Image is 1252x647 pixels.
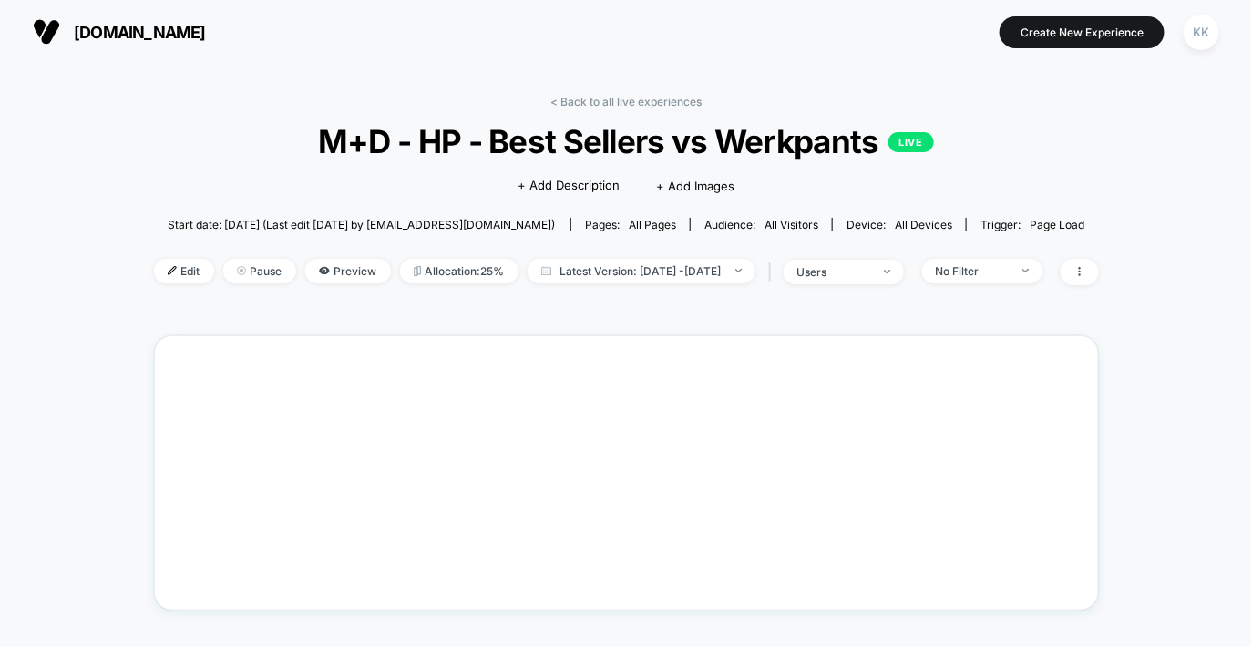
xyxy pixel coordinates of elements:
[237,266,246,275] img: end
[200,122,1051,160] span: M+D - HP - Best Sellers vs Werkpants
[832,218,966,231] span: Device:
[33,18,60,46] img: Visually logo
[528,259,755,283] span: Latest Version: [DATE] - [DATE]
[797,265,870,279] div: users
[656,179,734,193] span: + Add Images
[884,270,890,273] img: end
[168,218,555,231] span: Start date: [DATE] (Last edit [DATE] by [EMAIL_ADDRESS][DOMAIN_NAME])
[541,266,551,275] img: calendar
[305,259,391,283] span: Preview
[550,95,702,108] a: < Back to all live experiences
[765,218,818,231] span: All Visitors
[629,218,676,231] span: all pages
[154,259,214,283] span: Edit
[74,23,206,42] span: [DOMAIN_NAME]
[704,218,818,231] div: Audience:
[1022,269,1029,272] img: end
[1000,16,1165,48] button: Create New Experience
[223,259,296,283] span: Pause
[765,259,784,285] span: |
[1178,14,1225,51] button: KK
[980,218,1084,231] div: Trigger:
[1184,15,1219,50] div: KK
[518,177,620,195] span: + Add Description
[27,17,211,46] button: [DOMAIN_NAME]
[1030,218,1084,231] span: Page Load
[735,269,742,272] img: end
[888,132,934,152] p: LIVE
[168,266,177,275] img: edit
[585,218,676,231] div: Pages:
[414,266,421,276] img: rebalance
[400,259,518,283] span: Allocation: 25%
[895,218,952,231] span: all devices
[936,264,1009,278] div: No Filter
